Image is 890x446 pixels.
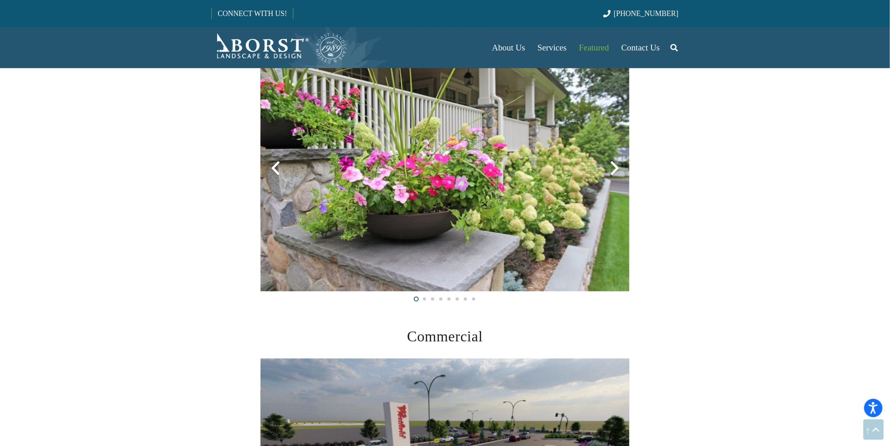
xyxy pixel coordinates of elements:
span: About Us [492,43,525,53]
span: Contact Us [622,43,660,53]
a: Featured [573,27,615,68]
a: Contact Us [615,27,666,68]
img: may-gardening-tips-new-jersey [261,45,629,291]
a: Search [666,37,682,58]
span: Services [538,43,567,53]
h2: Commercial [261,325,629,348]
a: Services [531,27,573,68]
a: About Us [486,27,531,68]
span: Featured [579,43,609,53]
span: [PHONE_NUMBER] [614,9,679,18]
a: Borst-Logo [211,31,347,64]
a: [PHONE_NUMBER] [604,9,679,18]
a: Back to top [863,419,884,440]
a: CONNECT WITH US! [212,4,293,23]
